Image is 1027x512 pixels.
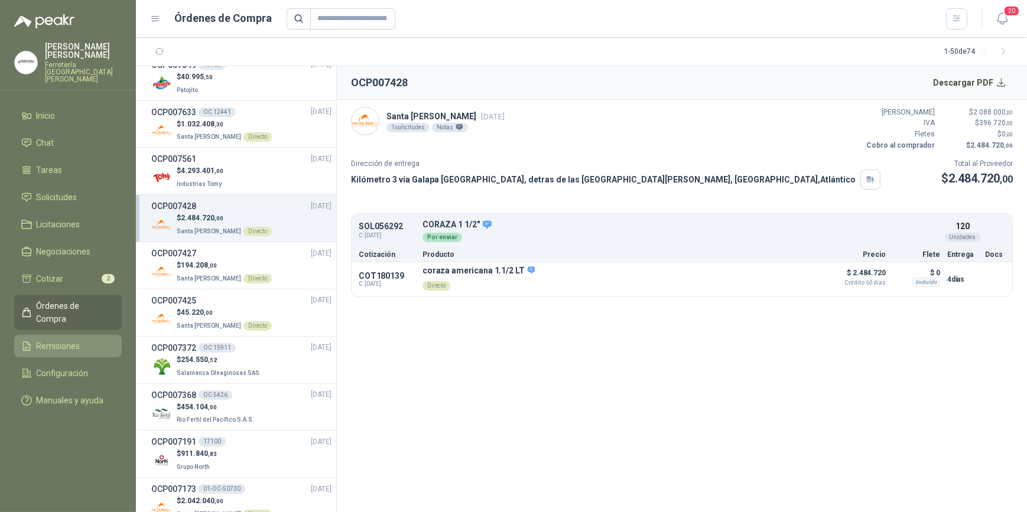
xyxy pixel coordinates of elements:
span: 0 [1002,130,1013,138]
div: Directo [422,281,450,291]
h3: OCP007368 [151,389,196,402]
div: Notas [432,123,468,132]
p: Cobro al comprador [864,140,935,151]
img: Company Logo [151,120,172,141]
span: 254.550 [181,356,217,364]
span: Chat [37,136,54,149]
p: $ [177,354,262,366]
span: Inicio [37,109,56,122]
span: Negociaciones [37,245,91,258]
h3: OCP007427 [151,247,196,260]
a: Chat [14,132,122,154]
span: ,00 [1000,174,1013,185]
div: Directo [243,132,272,142]
p: $ [942,118,1013,129]
p: Flete [893,251,940,258]
a: OCP00719117100[DATE] Company Logo$911.840,83Grupo North [151,435,331,472]
div: Por enviar [422,233,462,242]
span: [DATE] [311,295,331,306]
a: Negociaciones [14,240,122,263]
span: Tareas [37,164,63,177]
p: $ [177,71,213,83]
span: 40.995 [181,73,213,81]
span: 194.208 [181,261,217,269]
span: ,00 [214,168,223,174]
p: $ [177,307,272,318]
p: Docs [985,251,1005,258]
span: Rio Fertil del Pacífico S.A.S. [177,416,254,423]
p: coraza americana 1.1/2 LT [422,266,535,276]
a: OCP007633OC 12441[DATE] Company Logo$1.032.408,30Santa [PERSON_NAME]Directo [151,106,331,143]
span: [DATE] [311,436,331,448]
p: $ 0 [893,266,940,280]
p: Kilómetro 3 vía Galapa [GEOGRAPHIC_DATA], detras de las [GEOGRAPHIC_DATA][PERSON_NAME], [GEOGRAPH... [351,173,856,186]
img: Company Logo [151,450,172,471]
h3: OCP007372 [151,341,196,354]
p: $ [177,448,217,459]
a: Licitaciones [14,213,122,236]
p: Precio [827,251,886,258]
div: OC 15911 [199,343,236,353]
span: Santa [PERSON_NAME] [177,275,241,282]
span: 1.032.408 [181,120,223,128]
span: 2 [102,274,115,283]
span: ,00 [1006,109,1013,116]
img: Company Logo [15,51,37,74]
p: $ [942,107,1013,118]
span: 454.104 [181,403,217,411]
div: OC 5426 [199,390,232,400]
span: ,00 [204,309,213,316]
span: Órdenes de Compra [37,299,110,325]
div: 1 solicitudes [386,123,430,132]
div: 01-OC-50730 [199,484,245,494]
span: 2.088.000 [973,108,1013,116]
p: $ [177,119,272,130]
p: Ferretería [GEOGRAPHIC_DATA][PERSON_NAME] [45,61,122,83]
p: Fletes [864,129,935,140]
p: COT180139 [359,271,415,281]
h1: Órdenes de Compra [175,10,272,27]
div: Directo [243,274,272,283]
p: $ [177,260,272,271]
a: Configuración [14,362,122,384]
a: OCP00764913703[DATE] Company Logo$40.995,50Patojito [151,58,331,96]
span: Solicitudes [37,191,77,204]
img: Company Logo [151,403,172,424]
span: [DATE] [311,106,331,118]
button: Descargar PDF [927,71,1013,94]
a: OCP007428[DATE] Company Logo$2.484.720,00Santa [PERSON_NAME]Directo [151,200,331,237]
div: OC 12441 [199,107,236,117]
a: Órdenes de Compra [14,295,122,330]
p: $ 2.484.720 [827,266,886,286]
a: OCP007425[DATE] Company Logo$45.220,00Santa [PERSON_NAME]Directo [151,294,331,331]
span: ,52 [208,357,217,363]
p: $ [942,129,1013,140]
p: Entrega [947,251,978,258]
span: ,50 [204,74,213,80]
a: OCP007561[DATE] Company Logo$4.293.401,00Industrias Tomy [151,152,331,190]
h3: OCP007191 [151,435,196,448]
span: [DATE] [311,342,331,353]
span: 911.840 [181,449,217,458]
span: ,00 [1006,120,1013,126]
p: SOL056292 [359,222,415,231]
span: [DATE] [311,389,331,400]
p: $ [177,165,224,177]
a: Tareas [14,159,122,181]
a: Manuales y ayuda [14,389,122,412]
h3: OCP007561 [151,152,196,165]
span: 2.484.720 [970,141,1013,149]
span: ,00 [208,262,217,269]
span: 45.220 [181,308,213,317]
img: Company Logo [151,167,172,188]
span: 2.484.720 [181,214,223,222]
p: 4 días [947,272,978,286]
span: C: [DATE] [359,281,415,288]
h3: OCP007633 [151,106,196,119]
span: Santa [PERSON_NAME] [177,133,241,140]
span: Remisiones [37,340,80,353]
span: ,00 [1006,131,1013,138]
p: Total al Proveedor [941,158,1013,169]
p: $ [177,495,272,507]
h3: OCP007173 [151,482,196,495]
